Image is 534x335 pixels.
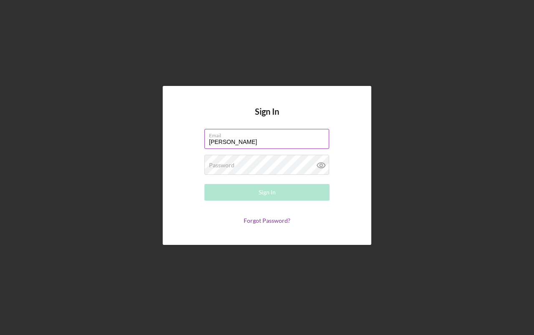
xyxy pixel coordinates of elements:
[255,107,279,129] h4: Sign In
[259,184,276,201] div: Sign In
[244,217,290,224] a: Forgot Password?
[209,162,234,169] label: Password
[204,184,330,201] button: Sign In
[209,129,329,139] label: Email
